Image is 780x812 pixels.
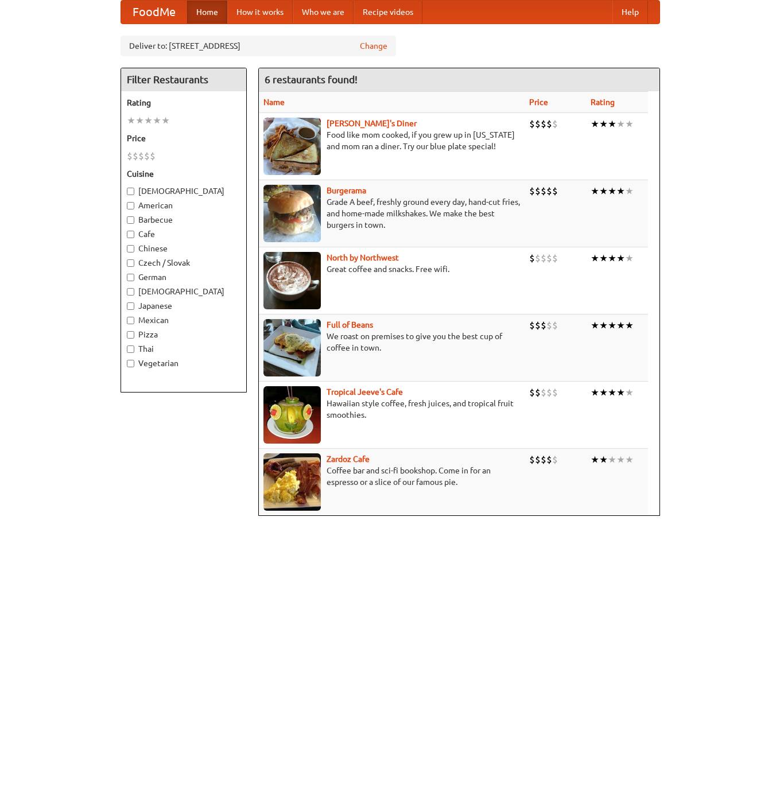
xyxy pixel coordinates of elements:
[625,319,634,332] li: ★
[625,453,634,466] li: ★
[187,1,227,24] a: Home
[127,188,134,195] input: [DEMOGRAPHIC_DATA]
[127,288,134,296] input: [DEMOGRAPHIC_DATA]
[127,271,240,283] label: German
[616,386,625,399] li: ★
[546,252,552,265] li: $
[591,185,599,197] li: ★
[150,150,156,162] li: $
[529,118,535,130] li: $
[327,387,403,397] a: Tropical Jeeve's Cafe
[293,1,354,24] a: Who we are
[541,453,546,466] li: $
[327,320,373,329] a: Full of Beans
[121,68,246,91] h4: Filter Restaurants
[127,300,240,312] label: Japanese
[529,319,535,332] li: $
[263,252,321,309] img: north.jpg
[127,358,240,369] label: Vegetarian
[541,252,546,265] li: $
[263,453,321,511] img: zardoz.jpg
[127,329,240,340] label: Pizza
[127,150,133,162] li: $
[127,185,240,197] label: [DEMOGRAPHIC_DATA]
[263,319,321,376] img: beans.jpg
[127,216,134,224] input: Barbecue
[127,114,135,127] li: ★
[144,114,153,127] li: ★
[546,453,552,466] li: $
[133,150,138,162] li: $
[127,343,240,355] label: Thai
[625,252,634,265] li: ★
[327,454,370,464] a: Zardoz Cafe
[127,274,134,281] input: German
[616,118,625,130] li: ★
[263,386,321,444] img: jeeves.jpg
[599,386,608,399] li: ★
[161,114,170,127] li: ★
[153,114,161,127] li: ★
[265,74,358,85] ng-pluralize: 6 restaurants found!
[354,1,422,24] a: Recipe videos
[127,314,240,326] label: Mexican
[591,118,599,130] li: ★
[127,331,134,339] input: Pizza
[535,185,541,197] li: $
[529,185,535,197] li: $
[608,185,616,197] li: ★
[625,386,634,399] li: ★
[591,252,599,265] li: ★
[263,185,321,242] img: burgerama.jpg
[599,319,608,332] li: ★
[541,185,546,197] li: $
[529,98,548,107] a: Price
[546,118,552,130] li: $
[263,331,520,353] p: We roast on premises to give you the best cup of coffee in town.
[535,386,541,399] li: $
[591,386,599,399] li: ★
[608,453,616,466] li: ★
[599,453,608,466] li: ★
[263,263,520,275] p: Great coffee and snacks. Free wifi.
[591,453,599,466] li: ★
[327,186,366,195] a: Burgerama
[552,118,558,130] li: $
[127,231,134,238] input: Cafe
[535,453,541,466] li: $
[546,386,552,399] li: $
[127,257,240,269] label: Czech / Slovak
[127,286,240,297] label: [DEMOGRAPHIC_DATA]
[360,40,387,52] a: Change
[599,252,608,265] li: ★
[263,129,520,152] p: Food like mom cooked, if you grew up in [US_STATE] and mom ran a diner. Try our blue plate special!
[546,185,552,197] li: $
[625,185,634,197] li: ★
[127,202,134,209] input: American
[263,196,520,231] p: Grade A beef, freshly ground every day, hand-cut fries, and home-made milkshakes. We make the bes...
[616,185,625,197] li: ★
[127,243,240,254] label: Chinese
[591,319,599,332] li: ★
[263,118,321,175] img: sallys.jpg
[138,150,144,162] li: $
[616,453,625,466] li: ★
[327,119,417,128] a: [PERSON_NAME]'s Diner
[144,150,150,162] li: $
[541,118,546,130] li: $
[552,185,558,197] li: $
[127,228,240,240] label: Cafe
[552,453,558,466] li: $
[608,252,616,265] li: ★
[127,345,134,353] input: Thai
[127,200,240,211] label: American
[529,453,535,466] li: $
[616,319,625,332] li: ★
[535,118,541,130] li: $
[127,302,134,310] input: Japanese
[612,1,648,24] a: Help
